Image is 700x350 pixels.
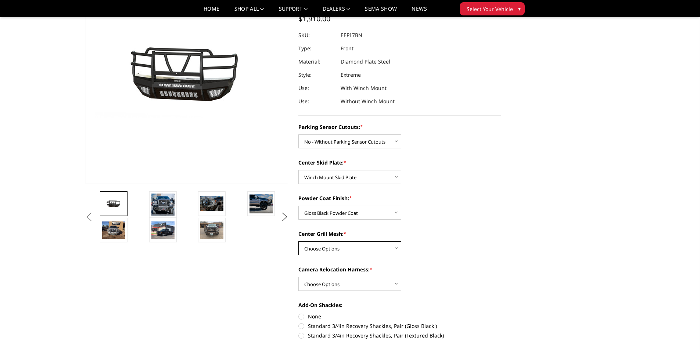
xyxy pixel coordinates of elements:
[298,68,335,82] dt: Style:
[341,95,395,108] dd: Without Winch Mount
[204,6,219,17] a: Home
[298,313,501,320] label: None
[460,2,525,15] button: Select Your Vehicle
[151,221,175,239] img: 2017-2022 Ford F250-350 - T2 Series - Extreme Front Bumper (receiver or winch)
[298,194,501,202] label: Powder Coat Finish:
[298,332,501,339] label: Standard 3/4in Recovery Shackles, Pair (Textured Black)
[341,55,390,68] dd: Diamond Plate Steel
[298,82,335,95] dt: Use:
[467,5,513,13] span: Select Your Vehicle
[298,266,501,273] label: Camera Relocation Harness:
[298,42,335,55] dt: Type:
[151,194,175,216] img: 2017-2022 Ford F250-350 - T2 Series - Extreme Front Bumper (receiver or winch)
[298,322,501,330] label: Standard 3/4in Recovery Shackles, Pair (Gloss Black )
[298,29,335,42] dt: SKU:
[341,42,353,55] dd: Front
[84,212,95,223] button: Previous
[234,6,264,17] a: shop all
[200,221,223,239] img: 2017-2022 Ford F250-350 - T2 Series - Extreme Front Bumper (receiver or winch)
[298,301,501,309] label: Add-On Shackles:
[341,68,361,82] dd: Extreme
[341,29,362,42] dd: EEF17BN
[102,221,125,239] img: 2017-2022 Ford F250-350 - T2 Series - Extreme Front Bumper (receiver or winch)
[279,6,308,17] a: Support
[102,198,125,209] img: 2017-2022 Ford F250-350 - T2 Series - Extreme Front Bumper (receiver or winch)
[412,6,427,17] a: News
[298,159,501,166] label: Center Skid Plate:
[518,5,521,12] span: ▾
[298,95,335,108] dt: Use:
[250,194,273,213] img: 2017-2022 Ford F250-350 - T2 Series - Extreme Front Bumper (receiver or winch)
[298,123,501,131] label: Parking Sensor Cutouts:
[298,55,335,68] dt: Material:
[341,82,387,95] dd: With Winch Mount
[323,6,351,17] a: Dealers
[298,14,330,24] span: $1,910.00
[365,6,397,17] a: SEMA Show
[200,196,223,211] img: 2017-2022 Ford F250-350 - T2 Series - Extreme Front Bumper (receiver or winch)
[298,230,501,238] label: Center Grill Mesh:
[279,212,290,223] button: Next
